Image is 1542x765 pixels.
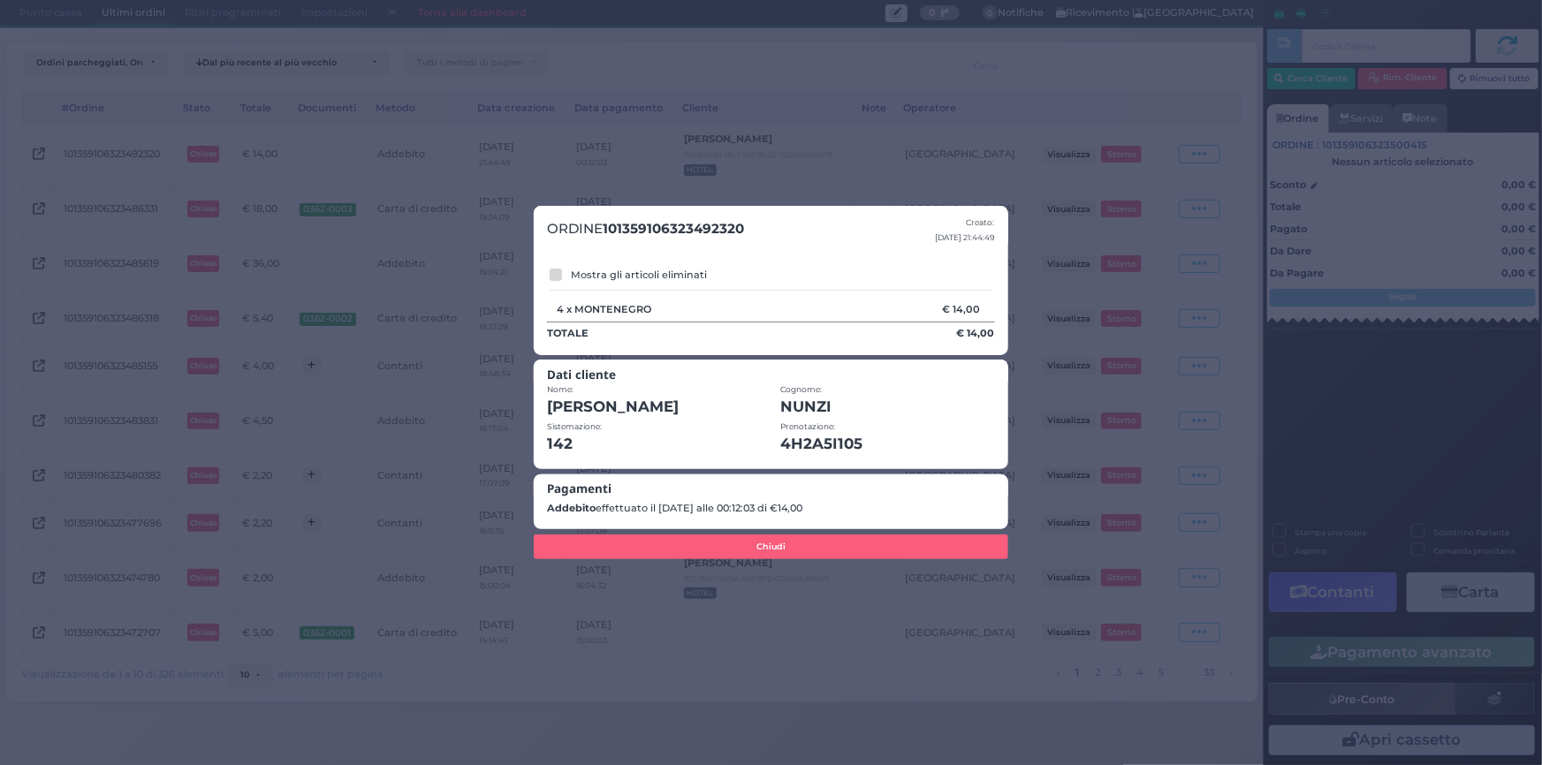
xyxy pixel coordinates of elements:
small: Creato: [DATE] 21:44:49 [936,217,995,242]
small: Nome: [547,384,574,394]
button: Chiudi [534,534,1009,559]
strong: 101359106323492320 [603,220,744,237]
b: TOTALE [547,327,589,339]
div: € 14,00 [846,303,995,315]
b: Pagamenti [547,481,611,496]
small: Prenotazione: [780,421,835,431]
small: Sistemazione: [547,421,602,431]
strong: NUNZI [780,398,832,415]
div: 4 x MONTENEGRO [547,303,846,315]
strong: 142 [547,435,573,452]
strong: Addebito [547,502,596,514]
strong: 4H2A5I105 [780,435,862,452]
b: Dati cliente [547,367,616,382]
label: Mostra gli articoli eliminati [572,268,708,283]
b: € 14,00 [957,327,995,339]
div: effettuato il [DATE] alle 00:12:03 di €14,00 [538,501,1004,516]
strong: [PERSON_NAME] [547,398,679,415]
small: Cognome: [780,384,822,394]
h3: ORDINE [547,222,744,237]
